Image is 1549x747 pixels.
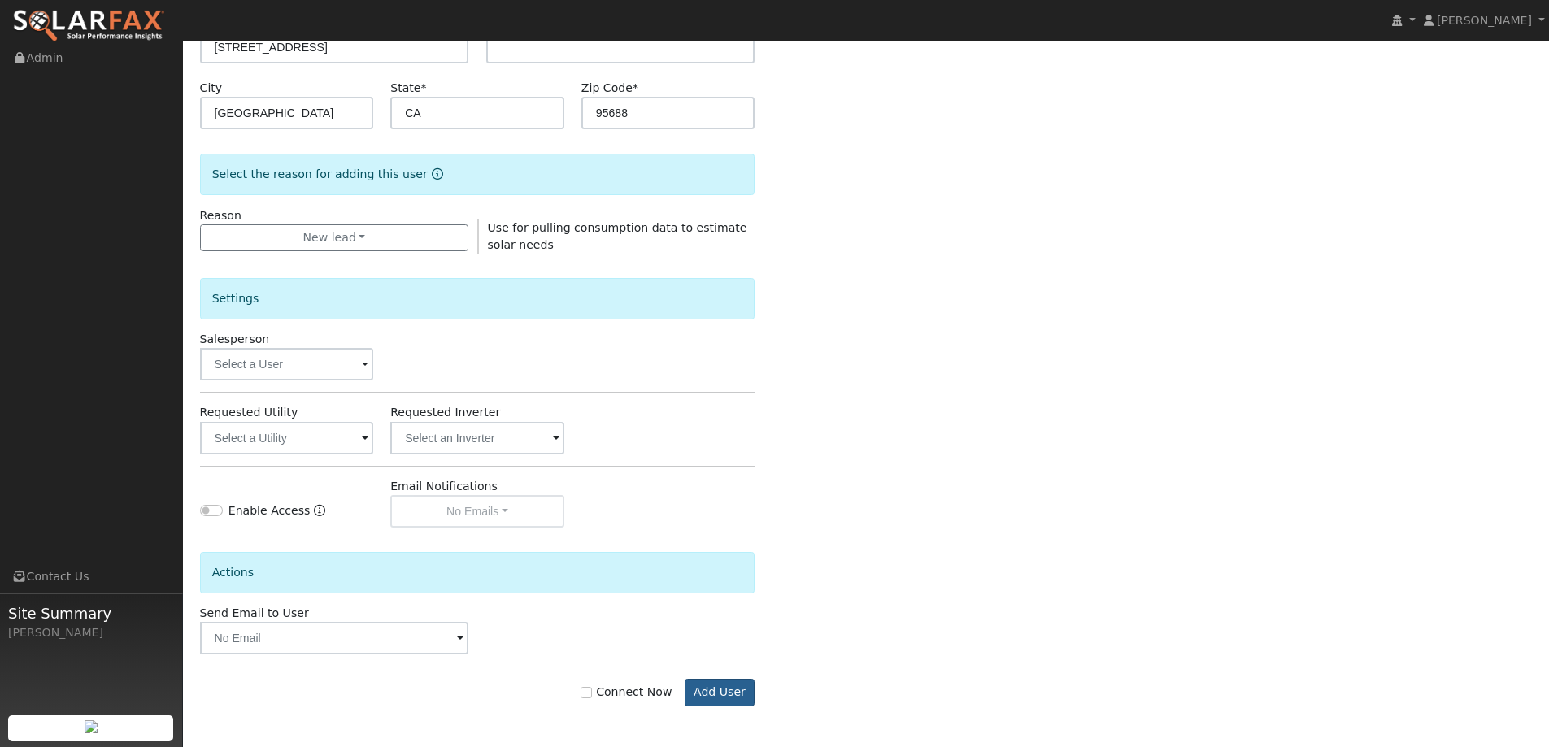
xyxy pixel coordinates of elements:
div: Actions [200,552,755,593]
span: Required [420,81,426,94]
span: Required [633,81,638,94]
label: Requested Utility [200,404,298,421]
button: New lead [200,224,469,252]
label: Enable Access [228,502,311,519]
div: Select the reason for adding this user [200,154,755,195]
label: Email Notifications [390,478,498,495]
div: Settings [200,278,755,319]
label: Reason [200,207,241,224]
label: Salesperson [200,331,270,348]
input: Connect Now [581,687,592,698]
span: Site Summary [8,602,174,624]
label: Zip Code [581,80,638,97]
span: [PERSON_NAME] [1437,14,1532,27]
span: Use for pulling consumption data to estimate solar needs [488,221,747,251]
input: Select a User [200,348,374,380]
div: [PERSON_NAME] [8,624,174,641]
input: Select an Inverter [390,422,564,454]
label: Connect Now [581,684,672,701]
input: Select a Utility [200,422,374,454]
label: Requested Inverter [390,404,500,421]
label: City [200,80,223,97]
img: retrieve [85,720,98,733]
input: No Email [200,622,469,654]
a: Reason for new user [428,167,443,180]
label: Send Email to User [200,605,309,622]
img: SolarFax [12,9,165,43]
a: Enable Access [314,502,325,528]
button: Add User [685,679,755,706]
label: State [390,80,426,97]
